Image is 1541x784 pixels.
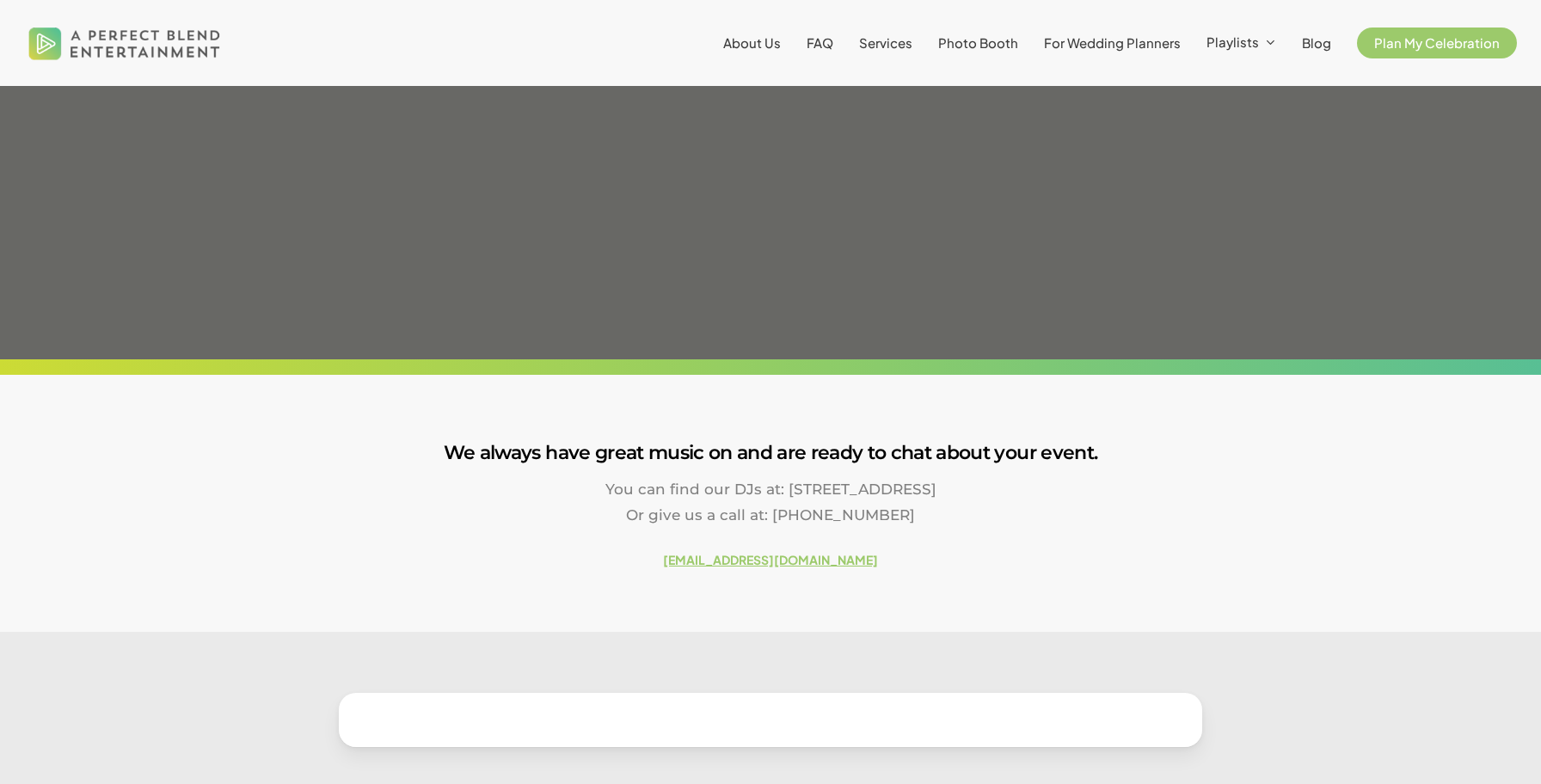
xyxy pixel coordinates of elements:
[605,481,936,498] span: You can find our DJs at: [STREET_ADDRESS]
[938,36,1018,50] a: Photo Booth
[663,552,878,567] a: [EMAIL_ADDRESS][DOMAIN_NAME]
[1044,34,1181,51] span: For Wedding Planners
[723,34,781,51] span: About Us
[1302,36,1331,50] a: Blog
[807,34,833,51] span: FAQ
[807,36,833,50] a: FAQ
[24,12,225,74] img: A Perfect Blend Entertainment
[1357,36,1517,50] a: Plan My Celebration
[626,506,915,524] span: Or give us a call at: [PHONE_NUMBER]
[1374,34,1500,51] span: Plan My Celebration
[859,34,912,51] span: Services
[723,36,781,50] a: About Us
[1044,36,1181,50] a: For Wedding Planners
[1206,35,1276,51] a: Playlists
[1206,34,1259,50] span: Playlists
[1302,34,1331,51] span: Blog
[938,34,1018,51] span: Photo Booth
[859,36,912,50] a: Services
